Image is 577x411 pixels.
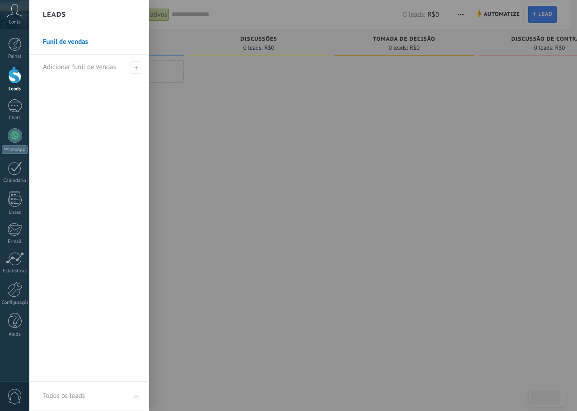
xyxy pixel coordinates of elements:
[2,300,28,306] div: Configurações
[9,19,21,25] span: Conta
[2,268,28,274] div: Estatísticas
[2,86,28,92] div: Leads
[2,210,28,215] div: Listas
[29,382,149,411] a: Todos os leads
[43,29,140,55] a: Funil de vendas
[43,0,66,29] h2: Leads
[2,332,28,337] div: Ajuda
[43,383,85,409] div: Todos os leads
[130,61,142,74] span: Adicionar funil de vendas
[2,239,28,245] div: E-mail
[2,178,28,184] div: Calendário
[2,145,28,154] div: WhatsApp
[2,54,28,60] div: Painel
[2,115,28,121] div: Chats
[43,63,116,71] span: Adicionar funil de vendas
